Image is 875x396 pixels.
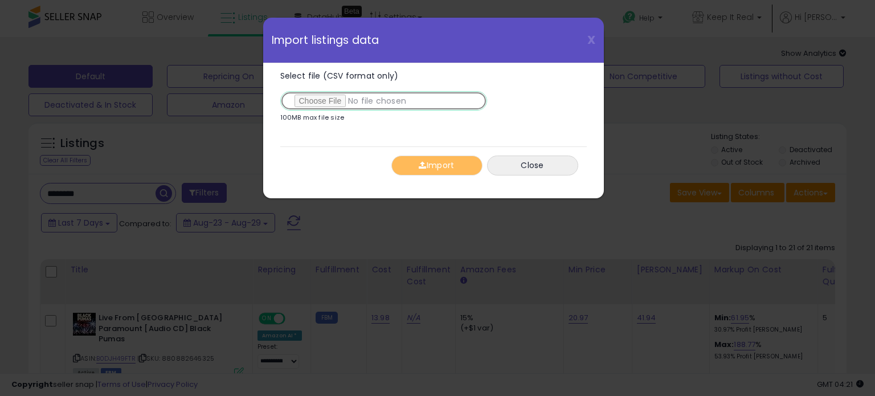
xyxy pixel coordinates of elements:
[391,156,483,175] button: Import
[280,115,345,121] p: 100MB max file size
[272,35,379,46] span: Import listings data
[587,32,595,48] span: X
[280,70,399,81] span: Select file (CSV format only)
[487,156,578,175] button: Close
